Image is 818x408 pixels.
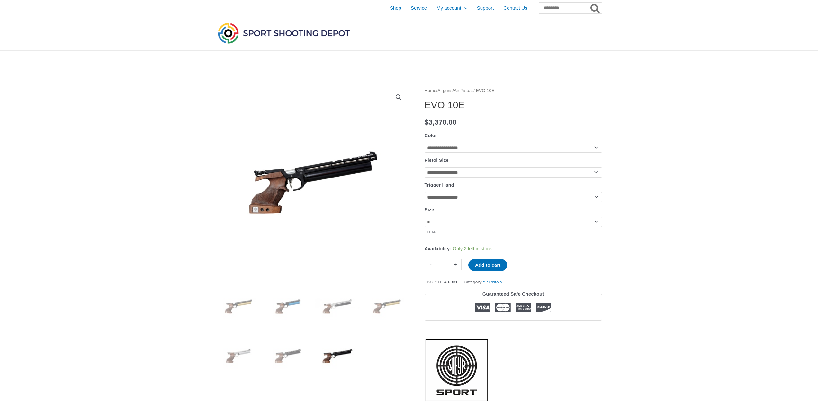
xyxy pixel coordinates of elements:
[216,334,261,378] img: EVO 10E - Image 5
[589,3,602,13] button: Search
[425,88,436,93] a: Home
[425,207,434,212] label: Size
[265,334,310,378] img: EVO 10E - Image 6
[453,246,492,251] span: Only 2 left in stock
[425,230,437,234] a: Clear options
[454,88,473,93] a: Air Pistols
[482,280,502,284] a: Air Pistols
[468,259,507,271] button: Add to cart
[449,259,462,270] a: +
[437,259,449,270] input: Product quantity
[425,338,489,402] a: Steyr Sport
[216,87,409,279] img: EVO 10E - Image 7
[364,284,409,329] img: Steyr EVO 10E
[315,334,360,378] img: EVO 10E - Image 7
[425,87,602,95] nav: Breadcrumb
[425,259,437,270] a: -
[425,326,602,333] iframe: Customer reviews powered by Trustpilot
[435,280,458,284] span: STE.40-831
[265,284,310,329] img: EVO 10E - Image 2
[480,290,547,299] legend: Guaranteed Safe Checkout
[393,91,404,103] a: View full-screen image gallery
[437,88,453,93] a: Airguns
[425,182,454,187] label: Trigger Hand
[425,118,429,126] span: $
[464,278,502,286] span: Category:
[216,284,261,329] img: Steyr EVO 10E
[315,284,360,329] img: EVO 10E - Image 3
[216,21,351,45] img: Sport Shooting Depot
[425,157,449,163] label: Pistol Size
[425,278,458,286] span: SKU:
[425,99,602,111] h1: EVO 10E
[425,133,437,138] label: Color
[425,246,452,251] span: Availability:
[425,118,457,126] bdi: 3,370.00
